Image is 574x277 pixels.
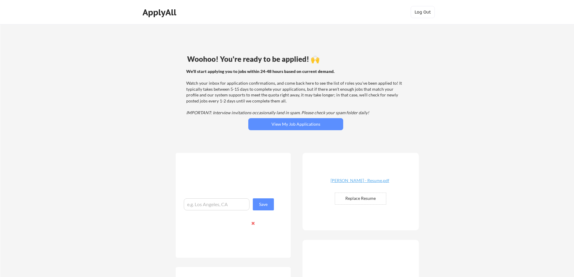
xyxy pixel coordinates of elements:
div: Watch your inbox for application confirmations, and come back here to see the list of roles you'v... [186,68,403,116]
button: View My Job Applications [248,118,343,130]
div: Woohoo! You're ready to be applied! 🙌 [187,55,404,63]
input: e.g. Los Angeles, CA [184,198,249,210]
button: Save [253,198,274,210]
div: ApplyAll [143,7,178,17]
button: Log Out [411,6,435,18]
div: [PERSON_NAME] - Resume.pdf [324,178,396,183]
em: IMPORTANT: Interview invitations occasionally land in spam. Please check your spam folder daily! [186,110,369,115]
strong: We'll start applying you to jobs within 24-48 hours based on current demand. [186,69,334,74]
a: [PERSON_NAME] - Resume.pdf [324,178,396,188]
